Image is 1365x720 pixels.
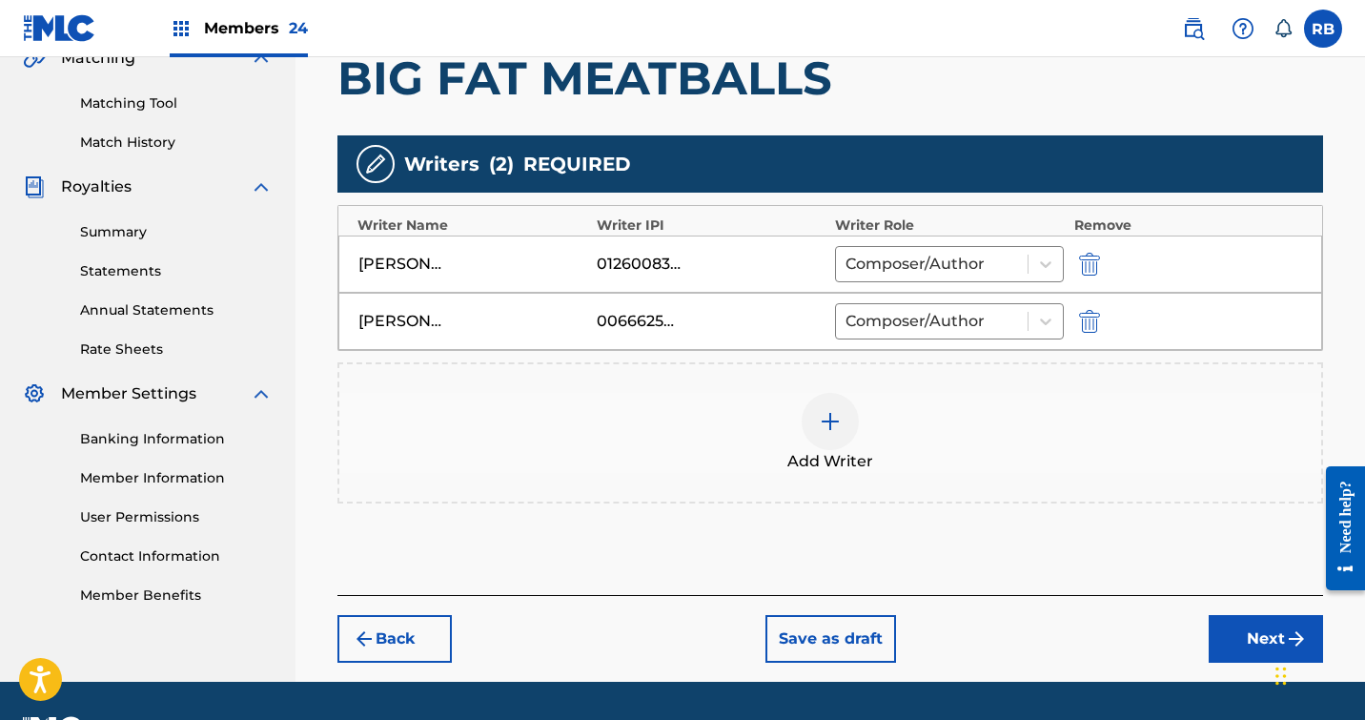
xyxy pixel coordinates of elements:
[80,300,273,320] a: Annual Statements
[80,546,273,566] a: Contact Information
[80,339,273,360] a: Rate Sheets
[765,615,896,663] button: Save as draft
[80,133,273,153] a: Match History
[1074,216,1304,236] div: Remove
[23,175,46,198] img: Royalties
[80,261,273,281] a: Statements
[61,47,135,70] span: Matching
[80,93,273,113] a: Matching Tool
[80,468,273,488] a: Member Information
[337,50,1323,107] h1: BIG FAT MEATBALLS
[357,216,587,236] div: Writer Name
[1273,19,1293,38] div: Notifications
[1209,615,1323,663] button: Next
[80,222,273,242] a: Summary
[353,627,376,650] img: 7ee5dd4eb1f8a8e3ef2f.svg
[80,429,273,449] a: Banking Information
[1182,17,1205,40] img: search
[364,153,387,175] img: writers
[1304,10,1342,48] div: User Menu
[61,382,196,405] span: Member Settings
[835,216,1065,236] div: Writer Role
[204,17,308,39] span: Members
[1224,10,1262,48] div: Help
[1079,310,1100,333] img: 12a2ab48e56ec057fbd8.svg
[1174,10,1212,48] a: Public Search
[61,175,132,198] span: Royalties
[23,382,46,405] img: Member Settings
[337,615,452,663] button: Back
[523,150,631,178] span: REQUIRED
[597,216,826,236] div: Writer IPI
[1312,450,1365,607] iframe: Resource Center
[1285,627,1308,650] img: f7272a7cc735f4ea7f67.svg
[819,410,842,433] img: add
[250,175,273,198] img: expand
[1270,628,1365,720] iframe: Chat Widget
[250,47,273,70] img: expand
[23,14,96,42] img: MLC Logo
[489,150,514,178] span: ( 2 )
[404,150,479,178] span: Writers
[80,507,273,527] a: User Permissions
[80,586,273,606] a: Member Benefits
[289,19,308,37] span: 24
[1232,17,1254,40] img: help
[23,47,47,70] img: Matching
[1275,648,1287,705] div: Drag
[170,17,193,40] img: Top Rightsholders
[1079,253,1100,276] img: 12a2ab48e56ec057fbd8.svg
[250,382,273,405] img: expand
[787,450,873,473] span: Add Writer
